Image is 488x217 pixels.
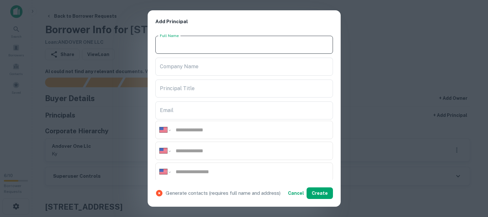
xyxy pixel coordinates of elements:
p: Generate contacts (requires full name and address) [166,189,281,197]
label: Full Name [160,33,179,38]
button: Cancel [285,187,307,199]
iframe: Chat Widget [456,165,488,196]
button: Create [307,187,333,199]
h2: Add Principal [148,10,341,33]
